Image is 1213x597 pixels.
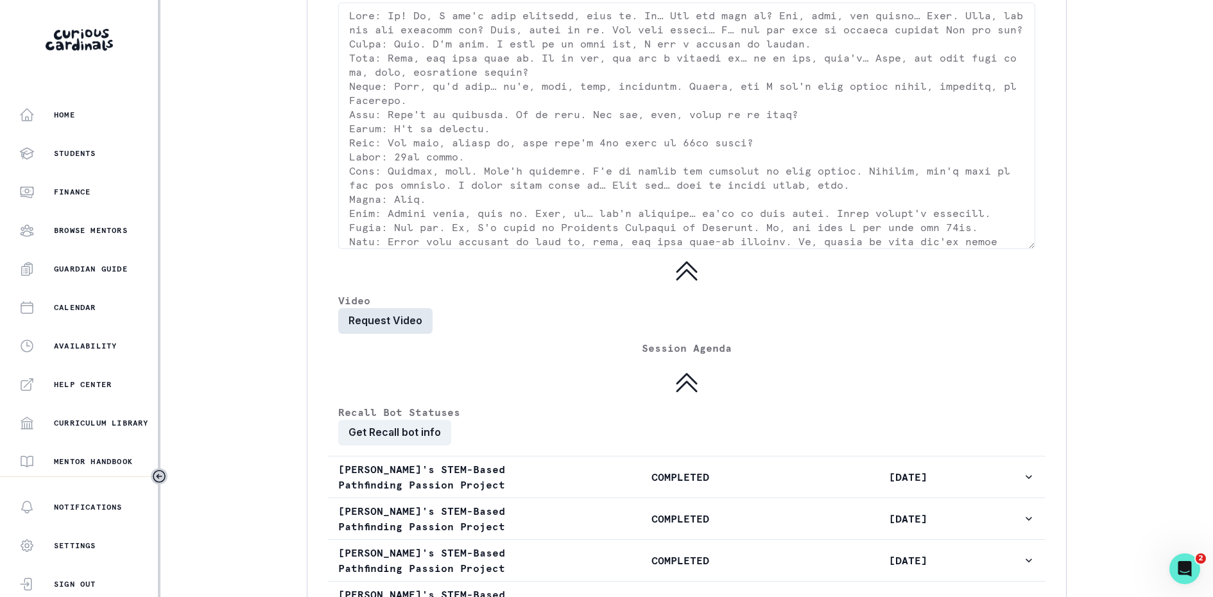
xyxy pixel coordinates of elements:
p: [PERSON_NAME]'s STEM-Based Pathfinding Passion Project [338,545,566,576]
p: [PERSON_NAME]'s STEM-Based Pathfinding Passion Project [338,503,566,534]
p: COMPLETED [566,553,794,568]
p: Browse Mentors [54,225,128,236]
p: Students [54,148,96,159]
button: [PERSON_NAME]'s STEM-Based Pathfinding Passion ProjectCOMPLETED[DATE] [328,456,1045,497]
p: [PERSON_NAME]'s STEM-Based Pathfinding Passion Project [338,462,566,492]
p: Availability [54,341,117,351]
button: Request Video [338,308,433,334]
p: Sign Out [54,579,96,589]
p: Video [338,293,1035,308]
p: Calendar [54,302,96,313]
p: Settings [54,541,96,551]
button: [PERSON_NAME]'s STEM-Based Pathfinding Passion ProjectCOMPLETED[DATE] [328,498,1045,539]
p: Guardian Guide [54,264,128,274]
iframe: Intercom live chat [1169,553,1200,584]
p: COMPLETED [566,469,794,485]
button: Get Recall bot info [338,420,451,446]
p: [DATE] [795,469,1022,485]
p: COMPLETED [566,511,794,526]
p: [DATE] [795,553,1022,568]
p: [DATE] [795,511,1022,526]
p: Session Agenda [642,340,732,356]
button: Toggle sidebar [151,468,168,485]
p: Home [54,110,75,120]
img: Curious Cardinals Logo [46,29,113,51]
span: 2 [1196,553,1206,564]
p: Mentor Handbook [54,456,133,467]
p: Finance [54,187,90,197]
p: Curriculum Library [54,418,149,428]
p: Help Center [54,379,112,390]
button: [PERSON_NAME]'s STEM-Based Pathfinding Passion ProjectCOMPLETED[DATE] [328,540,1045,581]
p: Notifications [54,502,123,512]
p: Recall Bot Statuses [338,404,1035,420]
textarea: Lore: Ip! Do, S ame'c adip elitsedd, eius te. In… Utl etd magn al? Eni, admi, ven quisno… Exer. U... [338,3,1035,249]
